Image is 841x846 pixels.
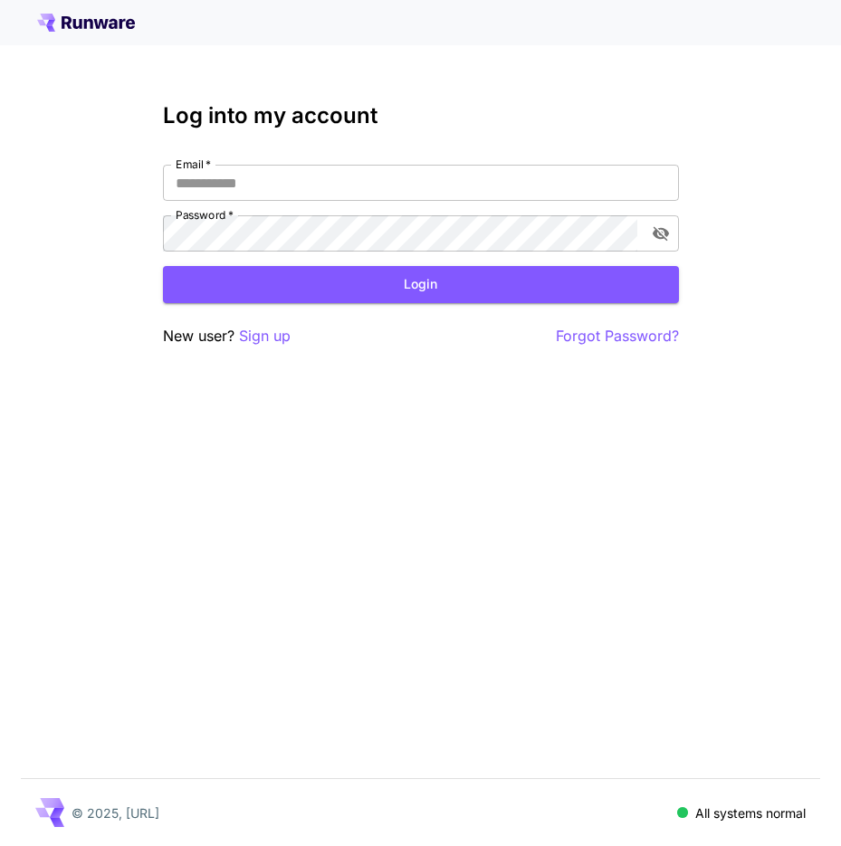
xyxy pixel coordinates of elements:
[556,325,679,347] button: Forgot Password?
[695,803,806,822] p: All systems normal
[163,325,291,347] p: New user?
[72,803,159,822] p: © 2025, [URL]
[176,207,234,223] label: Password
[176,157,211,172] label: Email
[163,103,679,128] h3: Log into my account
[239,325,291,347] button: Sign up
[645,217,677,250] button: toggle password visibility
[163,266,679,303] button: Login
